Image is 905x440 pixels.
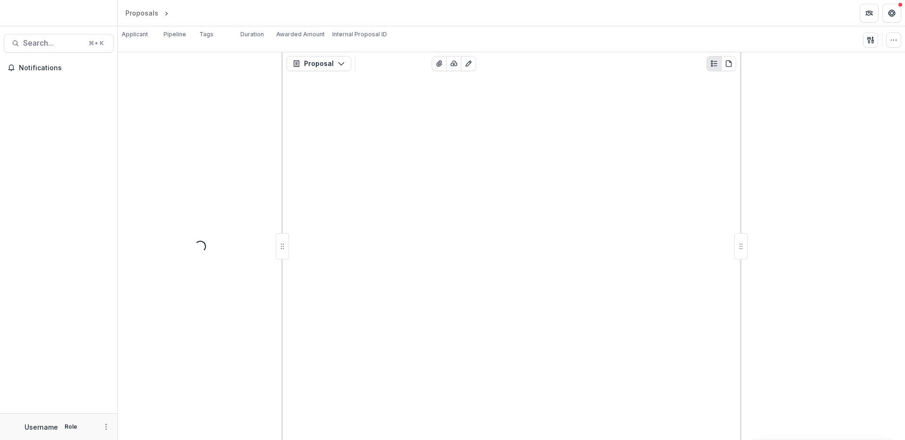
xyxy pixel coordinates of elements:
button: Partners [860,4,879,23]
p: Duration [240,30,264,39]
p: Pipeline [164,30,186,39]
a: Proposals [122,6,162,20]
button: View Attached Files [432,56,447,71]
nav: breadcrumb [122,6,211,20]
button: Proposal [287,56,351,71]
button: Notifications [4,60,114,75]
p: Internal Proposal ID [332,30,387,39]
button: PDF view [721,56,736,71]
button: More [100,421,112,432]
p: Awarded Amount [276,30,325,39]
button: Get Help [882,4,901,23]
p: Role [62,423,80,431]
span: Notifications [19,64,110,72]
p: Username [25,422,58,432]
button: Search... [4,34,114,53]
div: Proposals [125,8,158,18]
button: Edit as form [461,56,476,71]
div: ⌘ + K [87,38,106,49]
button: Plaintext view [707,56,722,71]
p: Applicant [122,30,148,39]
p: Tags [199,30,214,39]
span: Search... [23,39,83,48]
